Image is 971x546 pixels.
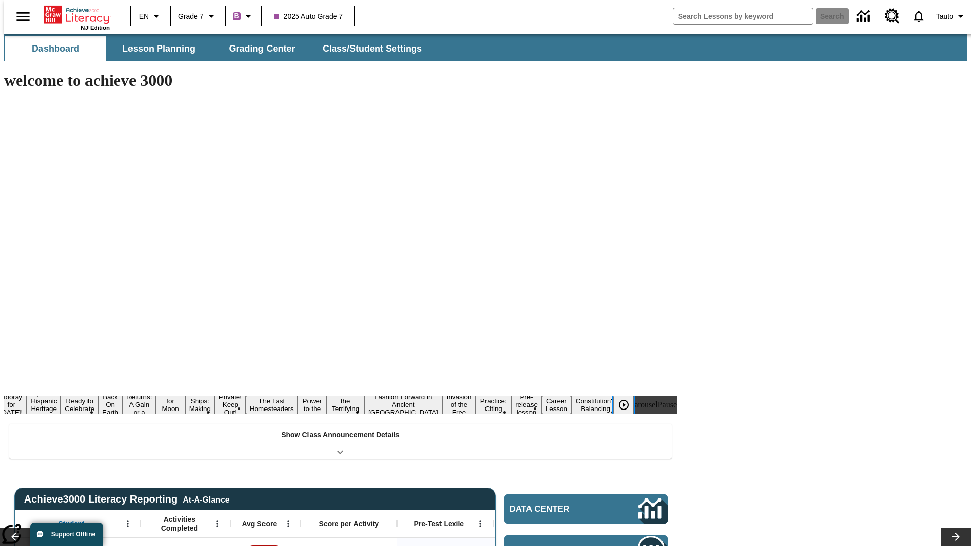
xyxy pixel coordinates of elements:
p: Show Class Announcement Details [281,430,400,440]
button: Open Menu [210,516,225,531]
span: B [234,10,239,22]
body: Maximum 600 characters Press Escape to exit toolbar Press Alt + F10 to reach toolbar [4,8,148,17]
span: Lesson Planning [122,43,195,55]
span: EN [139,11,149,22]
button: Slide 6 Time for Moon Rules? [156,388,185,422]
span: Student [58,519,84,528]
span: Score per Activity [319,519,379,528]
button: Slide 13 The Invasion of the Free CD [443,384,476,425]
span: Data Center [510,504,604,514]
div: heroCarouselPause [614,400,677,409]
span: Dashboard [32,43,79,55]
button: Open Menu [281,516,296,531]
button: Play [613,396,634,414]
a: Resource Center, Will open in new tab [878,3,906,30]
span: Achieve3000 Literacy Reporting [24,493,230,505]
button: Open Menu [473,516,488,531]
button: Slide 10 Solar Power to the People [298,388,327,422]
button: Slide 16 Career Lesson [542,396,571,414]
button: Dashboard [5,36,106,61]
button: Slide 12 Fashion Forward in Ancient Rome [364,392,443,418]
button: Slide 3 Get Ready to Celebrate Juneteenth! [61,388,98,422]
span: Support Offline [51,531,95,538]
button: Open side menu [8,2,38,31]
div: SubNavbar [4,34,967,61]
button: Slide 5 Free Returns: A Gain or a Drain? [122,384,156,425]
button: Boost Class color is purple. Change class color [229,7,258,25]
button: Slide 17 The Constitution's Balancing Act [571,388,620,422]
div: At-A-Glance [183,493,229,505]
span: Grade 7 [178,11,204,22]
span: Avg Score [242,519,277,528]
span: Activities Completed [146,515,213,533]
button: Grade: Grade 7, Select a grade [174,7,222,25]
a: Home [44,5,110,25]
span: 2025 Auto Grade 7 [274,11,343,22]
div: Show Class Announcement Details [9,424,672,459]
button: Slide 7 Cruise Ships: Making Waves [185,388,215,422]
span: NJ Edition [81,25,110,31]
button: Class/Student Settings [315,36,430,61]
button: Slide 14 Mixed Practice: Citing Evidence [475,388,511,422]
button: Slide 15 Pre-release lesson [511,392,542,418]
span: Class/Student Settings [323,43,422,55]
a: Notifications [906,3,932,29]
input: search field [673,8,813,24]
button: Slide 4 Back On Earth [98,392,122,418]
a: Data Center [851,3,878,30]
h1: welcome to achieve 3000 [4,71,677,90]
a: Data Center [504,494,668,524]
span: Grading Center [229,43,295,55]
div: Home [44,4,110,31]
span: Pre-Test Lexile [414,519,464,528]
button: Language: EN, Select a language [135,7,167,25]
button: Open Menu [120,516,136,531]
div: SubNavbar [4,36,431,61]
button: Slide 8 Private! Keep Out! [215,392,246,418]
button: Slide 9 The Last Homesteaders [246,396,298,414]
button: Slide 11 Attack of the Terrifying Tomatoes [327,388,364,422]
span: Tauto [936,11,953,22]
button: Grading Center [211,36,313,61]
button: Profile/Settings [932,7,971,25]
button: Slide 2 ¡Viva Hispanic Heritage Month! [27,388,61,422]
button: Lesson carousel, Next [941,528,971,546]
button: Lesson Planning [108,36,209,61]
div: Play [613,396,644,414]
button: Support Offline [30,523,103,546]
